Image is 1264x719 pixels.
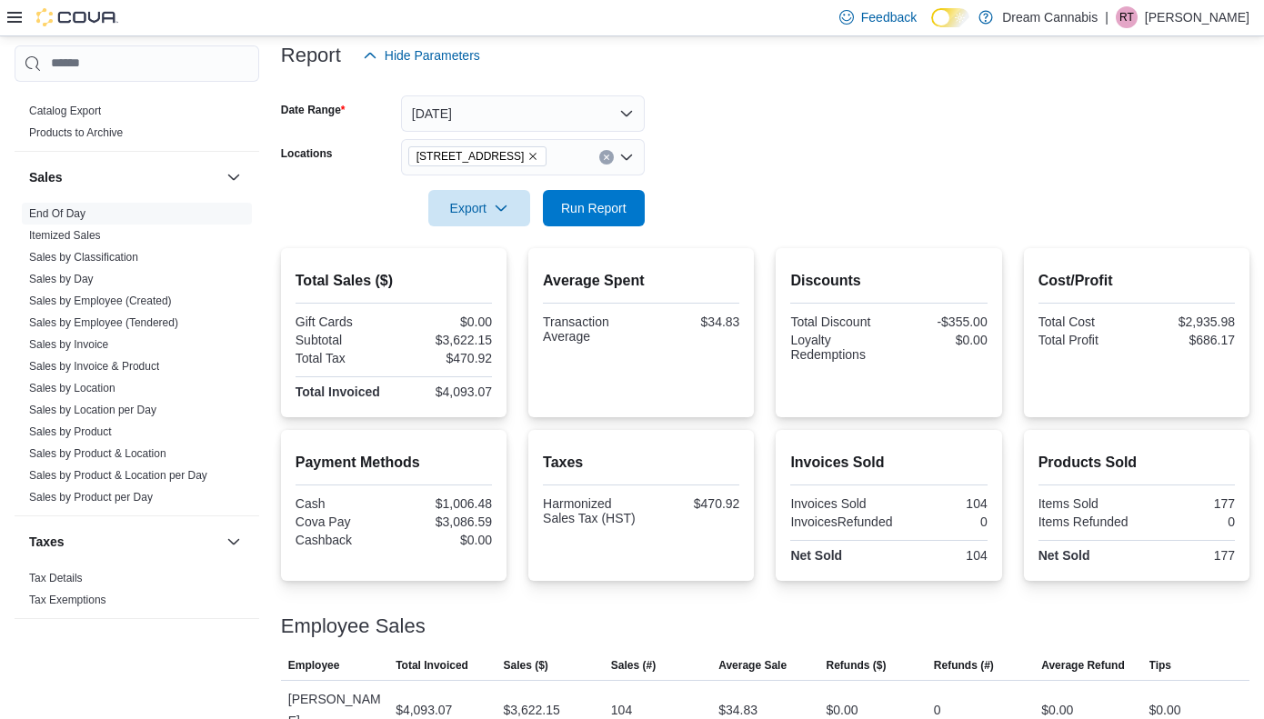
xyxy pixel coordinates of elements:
[1119,6,1134,28] span: RT
[29,315,178,330] span: Sales by Employee (Tendered)
[543,270,739,292] h2: Average Spent
[899,514,987,529] div: 0
[36,8,118,26] img: Cova
[790,496,885,511] div: Invoices Sold
[790,514,892,529] div: InvoicesRefunded
[296,496,390,511] div: Cash
[29,593,106,607] span: Tax Exemptions
[281,146,333,161] label: Locations
[527,151,538,162] button: Remove 290 King St W from selection in this group
[1149,658,1171,673] span: Tips
[29,295,172,307] a: Sales by Employee (Created)
[1140,514,1235,529] div: 0
[296,315,390,329] div: Gift Cards
[397,384,492,399] div: $4,093.07
[396,658,468,673] span: Total Invoiced
[29,404,156,416] a: Sales by Location per Day
[29,424,112,439] span: Sales by Product
[288,658,340,673] span: Employee
[29,425,112,438] a: Sales by Product
[296,351,390,365] div: Total Tax
[931,27,932,28] span: Dark Mode
[599,150,614,165] button: Clear input
[29,469,207,482] a: Sales by Product & Location per Day
[29,126,123,139] a: Products to Archive
[29,316,178,329] a: Sales by Employee (Tendered)
[29,447,166,460] a: Sales by Product & Location
[1038,270,1235,292] h2: Cost/Profit
[619,150,634,165] button: Open list of options
[281,615,426,637] h3: Employee Sales
[29,206,85,221] span: End Of Day
[29,207,85,220] a: End Of Day
[296,533,390,547] div: Cashback
[1038,333,1133,347] div: Total Profit
[934,658,994,673] span: Refunds (#)
[397,496,492,511] div: $1,006.48
[29,381,115,395] span: Sales by Location
[29,338,108,351] a: Sales by Invoice
[29,251,138,264] a: Sales by Classification
[861,8,917,26] span: Feedback
[29,104,101,118] span: Catalog Export
[29,229,101,242] a: Itemized Sales
[397,533,492,547] div: $0.00
[1140,333,1235,347] div: $686.17
[790,333,885,362] div: Loyalty Redemptions
[1041,658,1125,673] span: Average Refund
[893,333,988,347] div: $0.00
[1105,6,1109,28] p: |
[439,190,519,226] span: Export
[397,351,492,365] div: $470.92
[408,146,547,166] span: 290 King St W
[15,100,259,151] div: Products
[790,452,987,474] h2: Invoices Sold
[1038,452,1235,474] h2: Products Sold
[29,571,83,585] span: Tax Details
[29,168,63,186] h3: Sales
[790,548,842,563] strong: Net Sold
[401,95,645,132] button: [DATE]
[29,403,156,417] span: Sales by Location per Day
[29,273,94,285] a: Sales by Day
[1038,514,1133,529] div: Items Refunded
[29,382,115,394] a: Sales by Location
[611,658,656,673] span: Sales (#)
[29,572,83,584] a: Tax Details
[790,270,987,292] h2: Discounts
[29,228,101,243] span: Itemized Sales
[29,337,108,352] span: Sales by Invoice
[29,490,153,504] span: Sales by Product per Day
[827,658,887,673] span: Refunds ($)
[15,203,259,515] div: Sales
[29,272,94,286] span: Sales by Day
[397,514,492,529] div: $3,086.59
[428,190,530,226] button: Export
[893,496,988,511] div: 104
[29,468,207,483] span: Sales by Product & Location per Day
[29,359,159,374] span: Sales by Invoice & Product
[1140,548,1235,563] div: 177
[893,548,988,563] div: 104
[931,8,969,27] input: Dark Mode
[385,46,480,65] span: Hide Parameters
[223,531,245,553] button: Taxes
[29,360,159,373] a: Sales by Invoice & Product
[15,567,259,618] div: Taxes
[296,452,492,474] h2: Payment Methods
[29,294,172,308] span: Sales by Employee (Created)
[893,315,988,329] div: -$355.00
[397,333,492,347] div: $3,622.15
[543,496,637,525] div: Harmonized Sales Tax (HST)
[296,514,390,529] div: Cova Pay
[1145,6,1249,28] p: [PERSON_NAME]
[29,491,153,504] a: Sales by Product per Day
[503,658,547,673] span: Sales ($)
[543,190,645,226] button: Run Report
[645,496,739,511] div: $470.92
[29,168,219,186] button: Sales
[29,250,138,265] span: Sales by Classification
[543,315,637,344] div: Transaction Average
[281,45,341,66] h3: Report
[223,64,245,85] button: Products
